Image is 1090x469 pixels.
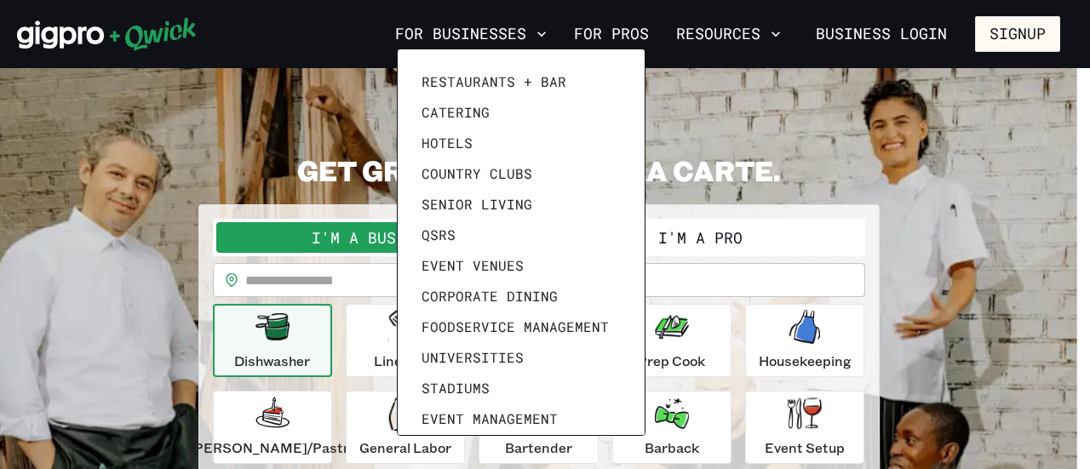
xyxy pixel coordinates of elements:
span: Corporate Dining [422,288,558,305]
span: Catering [422,104,490,121]
span: Restaurants + Bar [422,73,566,90]
span: Event Management [422,410,558,427]
span: QSRs [422,226,456,243]
span: Country Clubs [422,165,532,182]
span: Stadiums [422,380,490,397]
span: Event Venues [422,257,524,274]
span: Hotels [422,134,473,152]
span: Universities [422,349,524,366]
span: Senior Living [422,196,532,213]
span: Foodservice Management [422,318,609,335]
